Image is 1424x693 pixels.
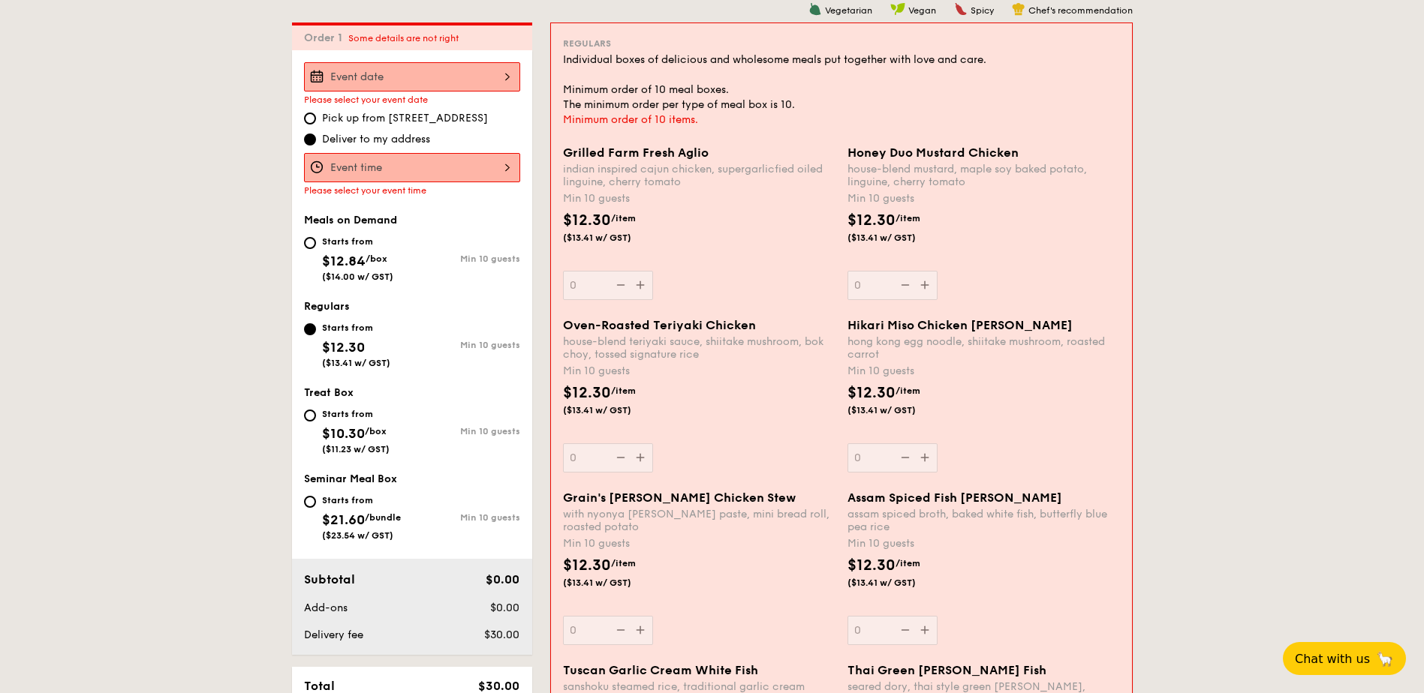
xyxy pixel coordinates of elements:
span: $21.60 [322,511,365,528]
span: ($13.41 w/ GST) [563,404,665,416]
span: $12.30 [847,384,896,402]
span: 🦙 [1376,650,1394,667]
div: Starts from [322,235,393,247]
span: Deliver to my address [322,132,430,147]
div: Starts from [322,322,390,334]
span: /item [611,213,636,223]
span: $30.00 [478,679,519,693]
input: Starts from$21.60/bundle($23.54 w/ GST)Min 10 guests [304,496,316,508]
span: ($13.41 w/ GST) [563,577,665,589]
div: Min 10 guests [847,191,1120,206]
span: Grilled Farm Fresh Aglio [563,145,709,160]
img: icon-vegetarian.fe4039eb.svg [808,2,822,16]
span: /item [611,385,636,396]
span: ($23.54 w/ GST) [322,530,393,541]
div: hong kong egg noodle, shiitake mushroom, roasted carrot [847,335,1120,361]
span: $12.30 [322,339,365,355]
span: Meals on Demand [304,214,397,226]
span: $12.84 [322,253,366,269]
span: Please select your event time [304,185,426,196]
span: Regulars [304,300,350,313]
span: Vegan [908,5,936,16]
span: $12.30 [563,211,611,229]
div: Min 10 guests [412,340,520,350]
img: icon-vegan.f8ff3823.svg [890,2,905,16]
span: $10.30 [322,425,365,442]
span: ($13.41 w/ GST) [563,232,665,244]
span: Chat with us [1295,652,1370,666]
span: $0.00 [490,601,519,614]
input: Pick up from [STREET_ADDRESS] [304,112,316,124]
span: Tuscan Garlic Cream White Fish [563,663,758,677]
span: $12.30 [847,211,896,229]
div: Min 10 guests [847,536,1120,551]
span: /bundle [365,512,401,523]
span: Delivery fee [304,628,363,641]
span: ($13.41 w/ GST) [847,232,950,244]
span: Total [304,679,335,693]
div: Individual boxes of delicious and wholesome meals put together with love and care. Minimum order ... [563,52,1120,112]
span: Thai Green [PERSON_NAME] Fish [847,663,1046,677]
span: $12.30 [563,384,611,402]
span: Subtotal [304,572,355,586]
span: Some details are not right [348,33,459,43]
div: indian inspired cajun chicken, supergarlicfied oiled linguine, cherry tomato [563,163,835,188]
span: ($14.00 w/ GST) [322,271,393,282]
div: house-blend teriyaki sauce, shiitake mushroom, bok choy, tossed signature rice [563,335,835,361]
span: ($11.23 w/ GST) [322,444,390,454]
span: ($13.41 w/ GST) [322,358,390,368]
div: Min 10 guests [563,191,835,206]
span: ($13.41 w/ GST) [847,404,950,416]
span: Hikari Miso Chicken [PERSON_NAME] [847,318,1073,332]
input: Event time [304,153,520,182]
span: /item [611,558,636,568]
div: Please select your event date [304,94,520,105]
input: Starts from$12.30($13.41 w/ GST)Min 10 guests [304,323,316,335]
input: Starts from$12.84/box($14.00 w/ GST)Min 10 guests [304,237,316,249]
span: Order 1 [304,31,348,44]
div: assam spiced broth, baked white fish, butterfly blue pea rice [847,508,1120,533]
span: Grain's [PERSON_NAME] Chicken Stew [563,490,796,505]
span: Oven-Roasted Teriyaki Chicken [563,318,756,332]
span: /box [365,426,387,436]
span: /item [896,558,920,568]
div: Minimum order of 10 items. [563,112,1120,127]
img: icon-spicy.37a8142b.svg [954,2,968,16]
input: Starts from$10.30/box($11.23 w/ GST)Min 10 guests [304,409,316,421]
span: /item [896,385,920,396]
img: icon-chef-hat.a58ddaea.svg [1012,2,1025,16]
span: $30.00 [484,628,519,641]
span: $0.00 [486,572,519,586]
span: Assam Spiced Fish [PERSON_NAME] [847,490,1062,505]
span: Honey Duo Mustard Chicken [847,145,1019,160]
div: Min 10 guests [563,536,835,551]
div: house-blend mustard, maple soy baked potato, linguine, cherry tomato [847,163,1120,188]
span: Vegetarian [825,5,872,16]
div: Min 10 guests [563,364,835,379]
div: with nyonya [PERSON_NAME] paste, mini bread roll, roasted potato [563,508,835,533]
span: Seminar Meal Box [304,472,397,485]
span: Regulars [563,38,611,49]
div: Min 10 guests [412,426,520,436]
span: Chef's recommendation [1028,5,1133,16]
div: Min 10 guests [847,364,1120,379]
span: $12.30 [563,556,611,574]
div: Min 10 guests [412,512,520,523]
div: Min 10 guests [412,253,520,264]
span: $12.30 [847,556,896,574]
span: ($13.41 w/ GST) [847,577,950,589]
span: Pick up from [STREET_ADDRESS] [322,111,488,126]
span: Add-ons [304,601,348,614]
span: /box [366,253,387,264]
span: /item [896,213,920,223]
div: Starts from [322,494,401,506]
span: Spicy [971,5,994,16]
input: Event date [304,62,520,91]
button: Chat with us🦙 [1283,642,1406,675]
div: Starts from [322,408,390,420]
span: Treat Box [304,386,354,399]
input: Deliver to my address [304,133,316,145]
